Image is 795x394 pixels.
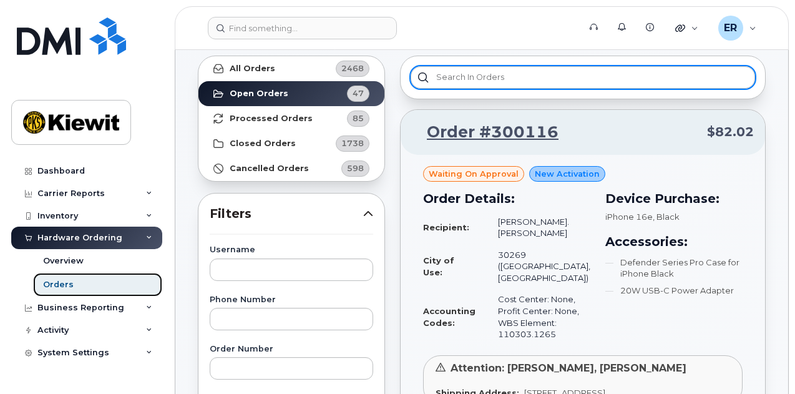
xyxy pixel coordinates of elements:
label: Username [210,246,373,254]
strong: Recipient: [423,222,469,232]
div: Quicklinks [666,16,707,41]
span: 1738 [341,137,364,149]
h3: Accessories: [605,232,743,251]
td: 30269 ([GEOGRAPHIC_DATA], [GEOGRAPHIC_DATA]) [487,244,590,289]
a: Processed Orders85 [198,106,384,131]
span: , Black [653,212,680,222]
a: Order #300116 [412,121,558,144]
strong: All Orders [230,64,275,74]
span: ER [724,21,737,36]
li: Defender Series Pro Case for iPhone Black [605,257,743,280]
span: iPhone 16e [605,212,653,222]
span: Waiting On Approval [429,168,519,180]
h3: Order Details: [423,189,590,208]
span: 47 [353,87,364,99]
span: $82.02 [707,123,754,141]
td: [PERSON_NAME]. [PERSON_NAME] [487,211,590,244]
input: Find something... [208,17,397,39]
div: Eddy Ronquillo [710,16,765,41]
strong: Closed Orders [230,139,296,149]
iframe: Messenger Launcher [741,340,786,385]
a: All Orders2468 [198,56,384,81]
strong: Processed Orders [230,114,313,124]
span: 2468 [341,62,364,74]
strong: Open Orders [230,89,288,99]
span: 85 [353,112,364,124]
a: Closed Orders1738 [198,131,384,156]
input: Search in orders [411,66,755,89]
span: New Activation [535,168,600,180]
label: Order Number [210,345,373,353]
span: Filters [210,205,363,223]
span: Attention: [PERSON_NAME], [PERSON_NAME] [451,362,686,374]
strong: Accounting Codes: [423,306,476,328]
a: Open Orders47 [198,81,384,106]
strong: City of Use: [423,255,454,277]
label: Phone Number [210,296,373,304]
strong: Cancelled Orders [230,164,309,174]
a: Cancelled Orders598 [198,156,384,181]
li: 20W USB-C Power Adapter [605,285,743,297]
span: 598 [347,162,364,174]
td: Cost Center: None, Profit Center: None, WBS Element: 110303.1265 [487,288,590,345]
h3: Device Purchase: [605,189,743,208]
